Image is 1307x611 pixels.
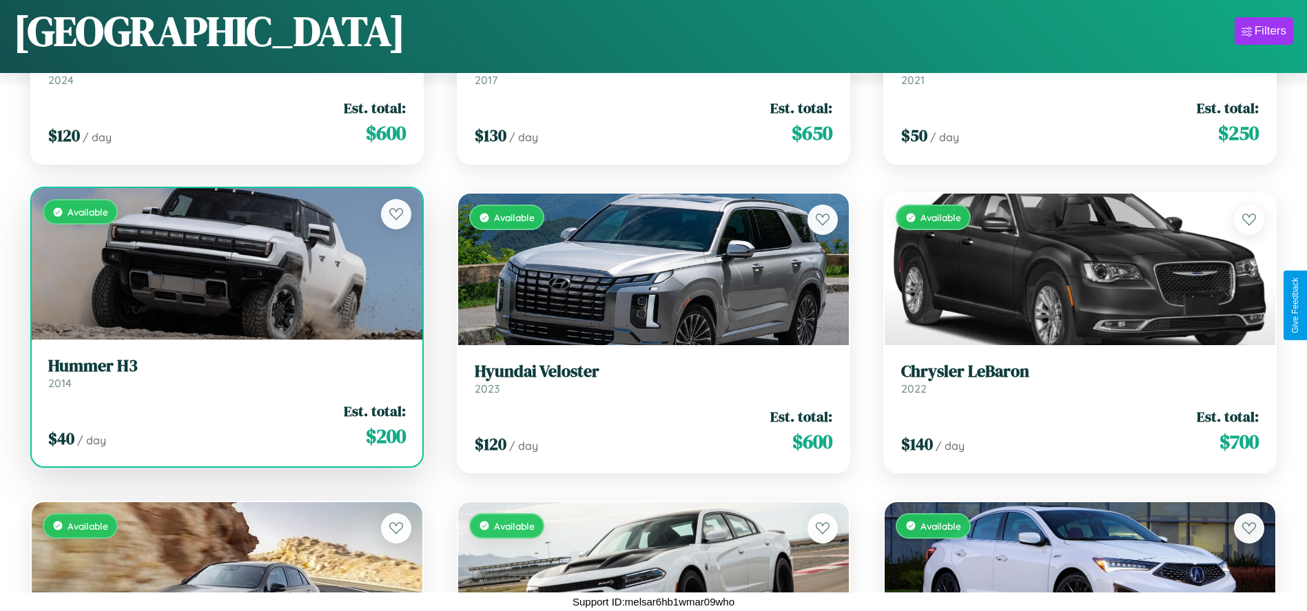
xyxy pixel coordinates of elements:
[48,427,74,450] span: $ 40
[509,130,538,144] span: / day
[344,401,406,421] span: Est. total:
[936,439,965,453] span: / day
[366,119,406,147] span: $ 600
[14,3,405,59] h1: [GEOGRAPHIC_DATA]
[509,439,538,453] span: / day
[930,130,959,144] span: / day
[901,382,927,395] span: 2022
[1255,24,1286,38] div: Filters
[770,98,832,118] span: Est. total:
[83,130,112,144] span: / day
[901,362,1259,395] a: Chrysler LeBaron2022
[1218,119,1259,147] span: $ 250
[475,124,506,147] span: $ 130
[475,362,832,395] a: Hyundai Veloster2023
[1290,278,1300,333] div: Give Feedback
[1197,98,1259,118] span: Est. total:
[48,356,406,390] a: Hummer H32014
[48,124,80,147] span: $ 120
[48,73,74,87] span: 2024
[48,376,72,390] span: 2014
[792,119,832,147] span: $ 650
[475,362,832,382] h3: Hyundai Veloster
[920,211,961,223] span: Available
[475,53,832,73] h3: Aston [PERSON_NAME] Vantage
[68,206,108,218] span: Available
[366,422,406,450] span: $ 200
[901,362,1259,382] h3: Chrysler LeBaron
[344,98,406,118] span: Est. total:
[48,356,406,376] h3: Hummer H3
[1197,406,1259,426] span: Est. total:
[475,382,500,395] span: 2023
[770,406,832,426] span: Est. total:
[792,428,832,455] span: $ 600
[494,211,535,223] span: Available
[1219,428,1259,455] span: $ 700
[475,433,506,455] span: $ 120
[901,124,927,147] span: $ 50
[920,520,961,532] span: Available
[901,433,933,455] span: $ 140
[901,73,925,87] span: 2021
[475,73,497,87] span: 2017
[1235,17,1293,45] button: Filters
[573,592,734,611] p: Support ID: melsar6hb1wmar09who
[68,520,108,532] span: Available
[494,520,535,532] span: Available
[77,433,106,447] span: / day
